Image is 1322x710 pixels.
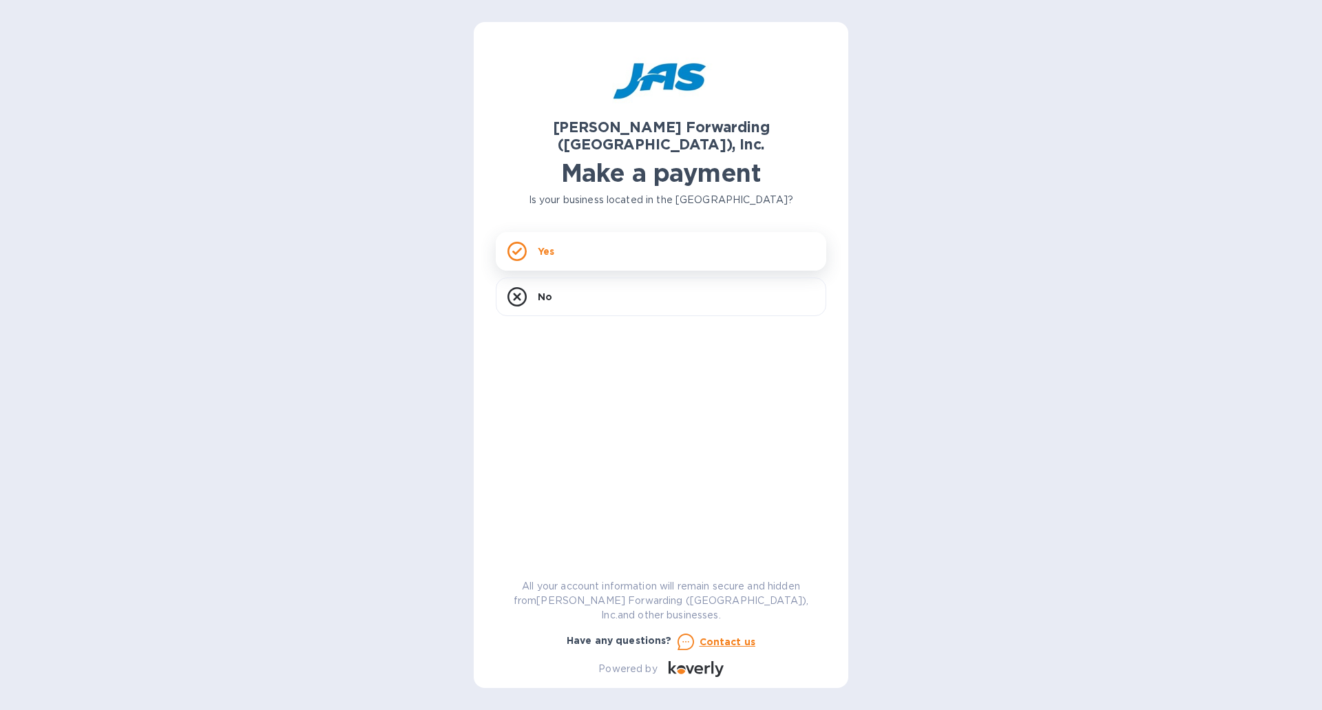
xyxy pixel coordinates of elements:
[700,636,756,647] u: Contact us
[496,579,826,623] p: All your account information will remain secure and hidden from [PERSON_NAME] Forwarding ([GEOGRA...
[496,158,826,187] h1: Make a payment
[553,118,770,153] b: [PERSON_NAME] Forwarding ([GEOGRAPHIC_DATA]), Inc.
[567,635,672,646] b: Have any questions?
[538,290,552,304] p: No
[496,193,826,207] p: Is your business located in the [GEOGRAPHIC_DATA]?
[538,244,554,258] p: Yes
[598,662,657,676] p: Powered by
